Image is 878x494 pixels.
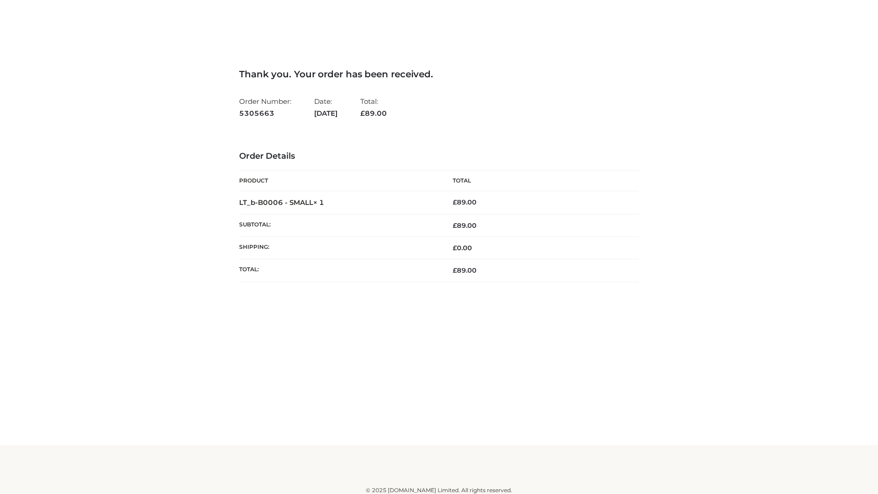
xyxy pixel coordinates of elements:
[314,93,337,121] li: Date:
[453,244,472,252] bdi: 0.00
[439,171,639,191] th: Total
[453,221,457,230] span: £
[239,198,324,207] strong: LT_b-B0006 - SMALL
[239,171,439,191] th: Product
[239,259,439,282] th: Total:
[360,109,365,118] span: £
[239,214,439,236] th: Subtotal:
[239,237,439,259] th: Shipping:
[239,107,291,119] strong: 5305663
[360,93,387,121] li: Total:
[314,107,337,119] strong: [DATE]
[239,93,291,121] li: Order Number:
[453,221,476,230] span: 89.00
[239,69,639,80] h3: Thank you. Your order has been received.
[453,198,476,206] bdi: 89.00
[453,266,476,274] span: 89.00
[453,198,457,206] span: £
[239,151,639,161] h3: Order Details
[453,266,457,274] span: £
[313,198,324,207] strong: × 1
[360,109,387,118] span: 89.00
[453,244,457,252] span: £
